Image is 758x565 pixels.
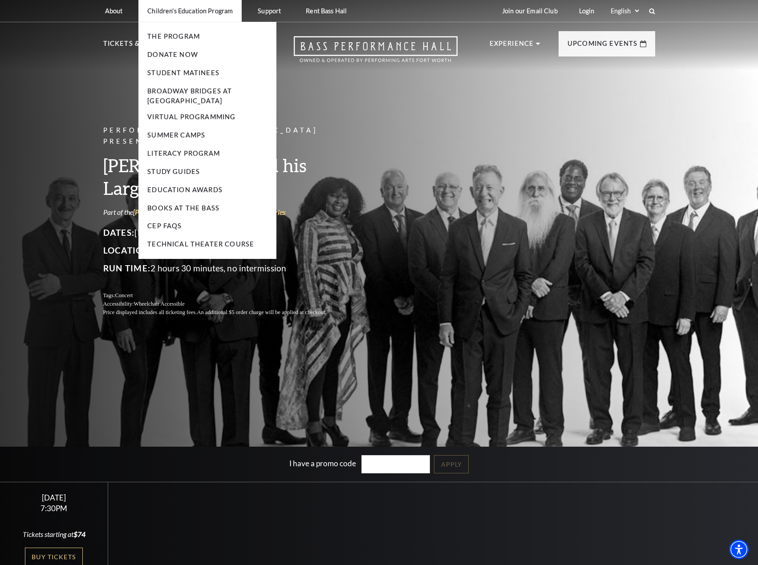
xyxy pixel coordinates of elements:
[105,7,123,15] p: About
[147,69,219,77] a: Student Matinees
[103,207,348,217] p: Part of the
[567,38,638,54] p: Upcoming Events
[73,530,85,538] span: $74
[147,32,200,40] a: The Program
[147,87,232,105] a: Broadway Bridges at [GEOGRAPHIC_DATA]
[197,309,326,315] span: An additional $5 order charge will be applied at checkout.
[133,208,285,216] a: Irwin Steel Popular Entertainment Series - open in a new tab
[11,504,97,512] div: 7:30PM
[11,493,97,502] div: [DATE]
[115,292,133,299] span: Concert
[147,113,235,121] a: Virtual Programming
[103,300,348,308] p: Accessibility:
[258,7,281,15] p: Support
[103,227,135,238] span: Dates:
[729,540,749,559] div: Accessibility Menu
[147,204,219,212] a: Books At The Bass
[262,36,490,70] a: Open this option
[134,301,184,307] span: Wheelchair Accessible
[306,7,347,15] p: Rent Bass Hall
[103,263,151,273] span: Run Time:
[147,222,182,230] a: CEP Faqs
[147,149,220,157] a: Literacy Program
[147,131,205,139] a: Summer Camps
[490,38,534,54] p: Experience
[11,529,97,539] div: Tickets starting at
[103,308,348,317] p: Price displayed includes all ticketing fees.
[103,38,170,54] p: Tickets & Events
[103,261,348,275] p: 2 hours 30 minutes, no intermission
[147,240,254,248] a: Technical Theater Course
[103,245,153,255] span: Location:
[103,291,348,300] p: Tags:
[103,226,348,240] p: [DATE]
[103,125,348,147] p: Performing Arts [GEOGRAPHIC_DATA] Presents
[609,7,640,15] select: Select:
[103,243,348,258] p: Bass Performance Hall
[289,459,356,468] label: I have a promo code
[147,168,200,175] a: Study Guides
[103,154,348,199] h3: [PERSON_NAME] and his Large Band
[147,51,198,58] a: Donate Now
[147,186,223,194] a: Education Awards
[147,7,233,15] p: Children's Education Program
